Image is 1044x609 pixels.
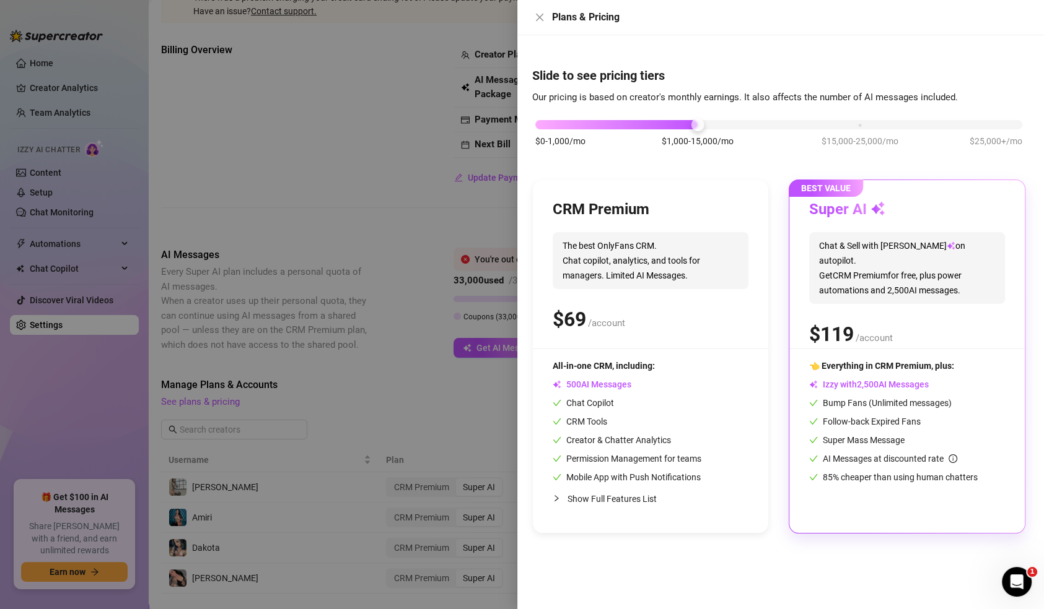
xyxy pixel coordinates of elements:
span: $ [809,322,854,346]
span: Chat Copilot [553,398,614,408]
span: check [553,436,561,444]
span: check [553,399,561,407]
span: AI Messages at discounted rate [823,454,957,464]
span: check [809,436,818,444]
span: AI Messages [553,379,631,389]
span: $ [553,308,586,331]
span: collapsed [553,495,560,502]
span: $0-1,000/mo [535,134,586,148]
button: Close [532,10,547,25]
span: 1 [1027,567,1037,577]
span: close [535,12,545,22]
span: $15,000-25,000/mo [822,134,898,148]
span: check [553,454,561,463]
span: check [553,417,561,426]
div: Plans & Pricing [552,10,1029,25]
span: 85% cheaper than using human chatters [809,472,978,482]
h3: Super AI [809,200,885,220]
span: /account [588,317,625,329]
span: Mobile App with Push Notifications [553,472,701,482]
span: $1,000-15,000/mo [662,134,734,148]
span: Super Mass Message [809,435,905,445]
span: BEST VALUE [789,179,863,197]
span: Bump Fans (Unlimited messages) [809,398,952,408]
span: Permission Management for teams [553,454,701,464]
span: Our pricing is based on creator's monthly earnings. It also affects the number of AI messages inc... [532,92,958,103]
span: Chat & Sell with [PERSON_NAME] on autopilot. Get CRM Premium for free, plus power automations and... [809,232,1005,304]
span: check [809,399,818,407]
span: CRM Tools [553,417,607,426]
span: Follow-back Expired Fans [809,417,921,426]
h3: CRM Premium [553,200,649,220]
span: check [809,417,818,426]
span: check [553,473,561,482]
span: All-in-one CRM, including: [553,361,655,371]
span: The best OnlyFans CRM. Chat copilot, analytics, and tools for managers. Limited AI Messages. [553,232,748,289]
span: $25,000+/mo [970,134,1022,148]
span: Creator & Chatter Analytics [553,435,671,445]
span: info-circle [949,454,957,463]
h4: Slide to see pricing tiers [532,67,1029,84]
iframe: Intercom live chat [1002,567,1032,597]
span: Izzy with AI Messages [809,379,929,389]
span: Show Full Features List [568,494,657,504]
span: check [809,473,818,482]
span: check [809,454,818,463]
div: Show Full Features List [553,484,748,513]
span: /account [856,332,893,343]
span: 👈 Everything in CRM Premium, plus: [809,361,954,371]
